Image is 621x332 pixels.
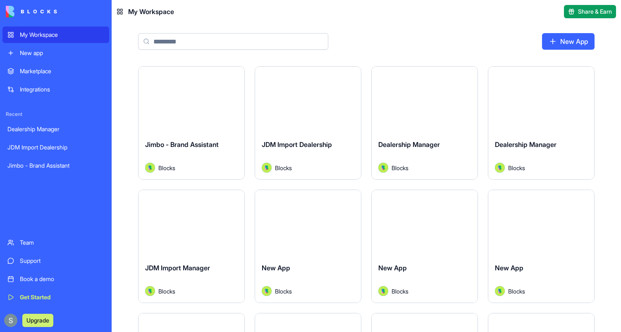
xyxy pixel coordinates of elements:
img: Avatar [145,286,155,296]
span: Blocks [275,287,292,296]
a: New App [542,33,595,50]
div: My Workspace [20,31,104,39]
img: Avatar [378,163,388,173]
a: Dealership ManagerAvatarBlocks [488,66,595,180]
div: JDM Import Dealership [7,143,104,152]
span: Dealership Manager [495,140,557,149]
span: Blocks [158,287,175,296]
a: Integrations [2,81,109,98]
span: JDM Import Dealership [262,140,332,149]
a: Upgrade [22,316,53,324]
span: Jimbo - Brand Assistant [145,140,219,149]
a: New AppAvatarBlocks [371,190,478,303]
a: New AppAvatarBlocks [488,190,595,303]
a: My Workspace [2,26,109,43]
div: Book a demo [20,275,104,283]
button: Share & Earn [564,5,616,18]
a: Support [2,253,109,269]
span: Blocks [508,164,525,172]
span: Blocks [392,164,408,172]
span: New App [262,264,290,272]
span: Blocks [508,287,525,296]
div: Team [20,238,104,247]
span: Blocks [392,287,408,296]
div: New app [20,49,104,57]
img: Avatar [378,286,388,296]
a: Dealership Manager [2,121,109,137]
a: JDM Import Dealership [2,139,109,156]
img: Avatar [262,286,272,296]
div: Marketplace [20,67,104,75]
div: Integrations [20,85,104,94]
span: Blocks [275,164,292,172]
span: New App [495,264,523,272]
span: Dealership Manager [378,140,440,149]
a: JDM Import DealershipAvatarBlocks [255,66,361,180]
span: Share & Earn [578,7,612,16]
img: Avatar [262,163,272,173]
span: Recent [2,111,109,118]
div: Jimbo - Brand Assistant [7,161,104,170]
img: ACg8ocKnDTHbS00rqwWSHQfXf8ia04QnQtz5EDX_Ef5UNrjqV-k=s96-c [4,314,17,327]
a: Jimbo - Brand Assistant [2,157,109,174]
div: Dealership Manager [7,125,104,133]
a: Jimbo - Brand AssistantAvatarBlocks [138,66,245,180]
a: Book a demo [2,271,109,287]
span: Blocks [158,164,175,172]
span: JDM Import Manager [145,264,210,272]
a: Team [2,234,109,251]
img: Avatar [495,163,505,173]
span: My Workspace [128,7,174,17]
a: Marketplace [2,63,109,79]
button: Upgrade [22,314,53,327]
a: Get Started [2,289,109,306]
img: Avatar [145,163,155,173]
span: New App [378,264,407,272]
div: Support [20,257,104,265]
img: Avatar [495,286,505,296]
a: JDM Import ManagerAvatarBlocks [138,190,245,303]
a: New AppAvatarBlocks [255,190,361,303]
a: New app [2,45,109,61]
img: logo [6,6,57,17]
div: Get Started [20,293,104,301]
a: Dealership ManagerAvatarBlocks [371,66,478,180]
